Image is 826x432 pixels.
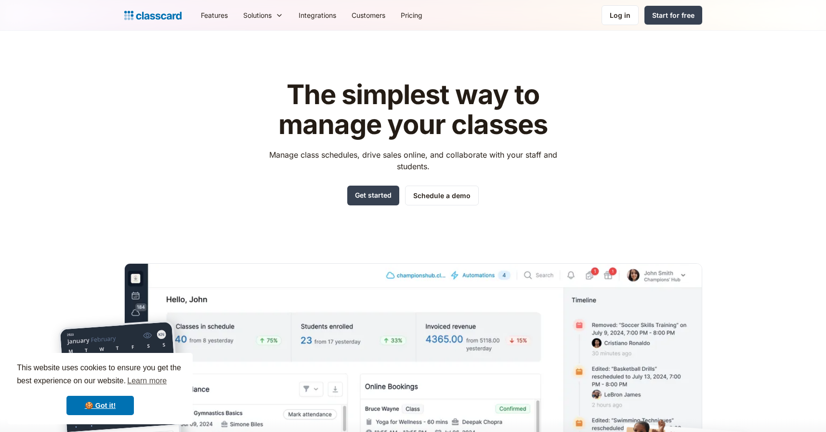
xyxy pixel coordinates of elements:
[260,80,566,139] h1: The simplest way to manage your classes
[405,186,479,205] a: Schedule a demo
[644,6,702,25] a: Start for free
[652,10,695,20] div: Start for free
[124,9,182,22] a: home
[17,362,184,388] span: This website uses cookies to ensure you get the best experience on our website.
[66,396,134,415] a: dismiss cookie message
[291,4,344,26] a: Integrations
[236,4,291,26] div: Solutions
[347,186,399,205] a: Get started
[260,149,566,172] p: Manage class schedules, drive sales online, and collaborate with your staff and students.
[126,374,168,388] a: learn more about cookies
[8,353,193,424] div: cookieconsent
[610,10,630,20] div: Log in
[193,4,236,26] a: Features
[344,4,393,26] a: Customers
[243,10,272,20] div: Solutions
[393,4,430,26] a: Pricing
[602,5,639,25] a: Log in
